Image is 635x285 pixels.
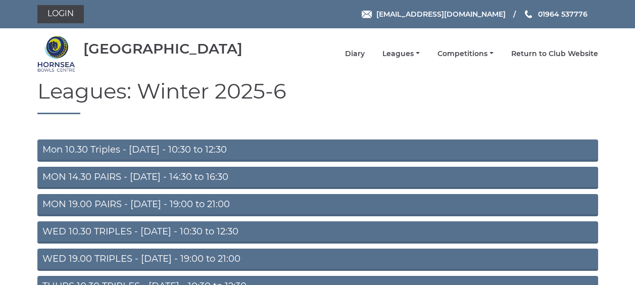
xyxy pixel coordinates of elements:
[37,167,598,189] a: MON 14.30 PAIRS - [DATE] - 14:30 to 16:30
[83,41,242,57] div: [GEOGRAPHIC_DATA]
[362,9,506,20] a: Email [EMAIL_ADDRESS][DOMAIN_NAME]
[525,10,532,18] img: Phone us
[37,79,598,114] h1: Leagues: Winter 2025-6
[382,49,420,59] a: Leagues
[37,194,598,216] a: MON 19.00 PAIRS - [DATE] - 19:00 to 21:00
[37,221,598,244] a: WED 10.30 TRIPLES - [DATE] - 10:30 to 12:30
[523,9,588,20] a: Phone us 01964 537776
[37,5,84,23] a: Login
[538,10,588,19] span: 01964 537776
[345,49,365,59] a: Diary
[37,249,598,271] a: WED 19.00 TRIPLES - [DATE] - 19:00 to 21:00
[437,49,494,59] a: Competitions
[37,139,598,162] a: Mon 10.30 Triples - [DATE] - 10:30 to 12:30
[362,11,372,18] img: Email
[511,49,598,59] a: Return to Club Website
[376,10,506,19] span: [EMAIL_ADDRESS][DOMAIN_NAME]
[37,35,75,73] img: Hornsea Bowls Centre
